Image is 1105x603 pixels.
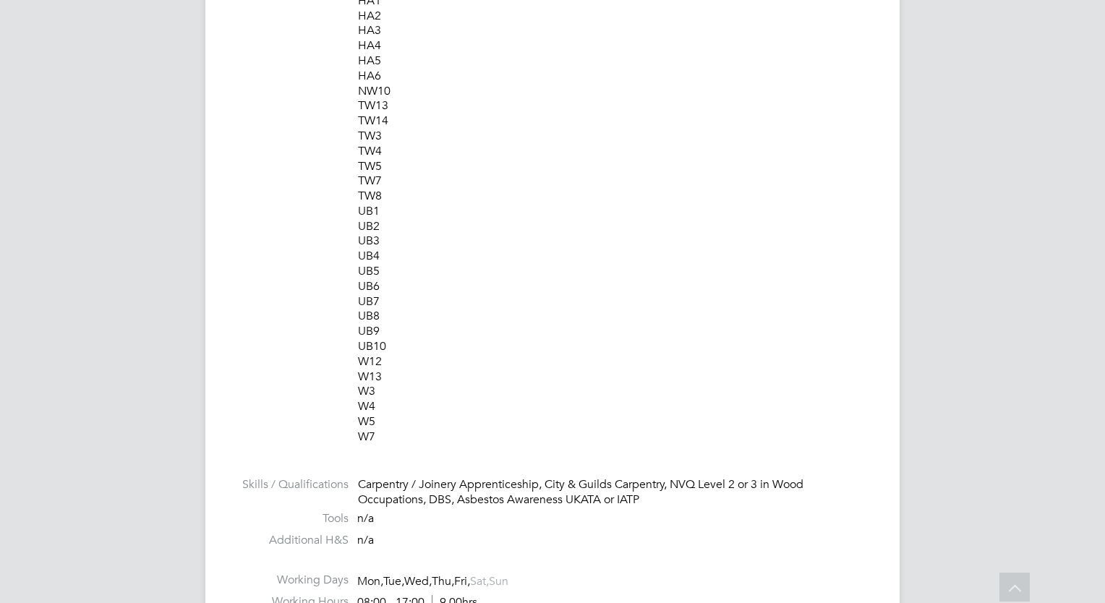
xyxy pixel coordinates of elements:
span: n/a [357,533,374,547]
span: Wed, [404,574,432,589]
label: Skills / Qualifications [234,477,349,492]
span: n/a [357,511,374,526]
span: Sun [489,574,508,589]
label: Additional H&S [234,533,349,548]
span: Mon, [357,574,383,589]
label: Tools [234,511,349,526]
span: Tue, [383,574,404,589]
div: Carpentry / Joinery Apprenticeship, City & Guilds Carpentry, NVQ Level 2 or 3 in Wood Occupations... [358,477,871,508]
span: Fri, [454,574,470,589]
span: Sat, [470,574,489,589]
span: Thu, [432,574,454,589]
label: Working Days [234,573,349,588]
